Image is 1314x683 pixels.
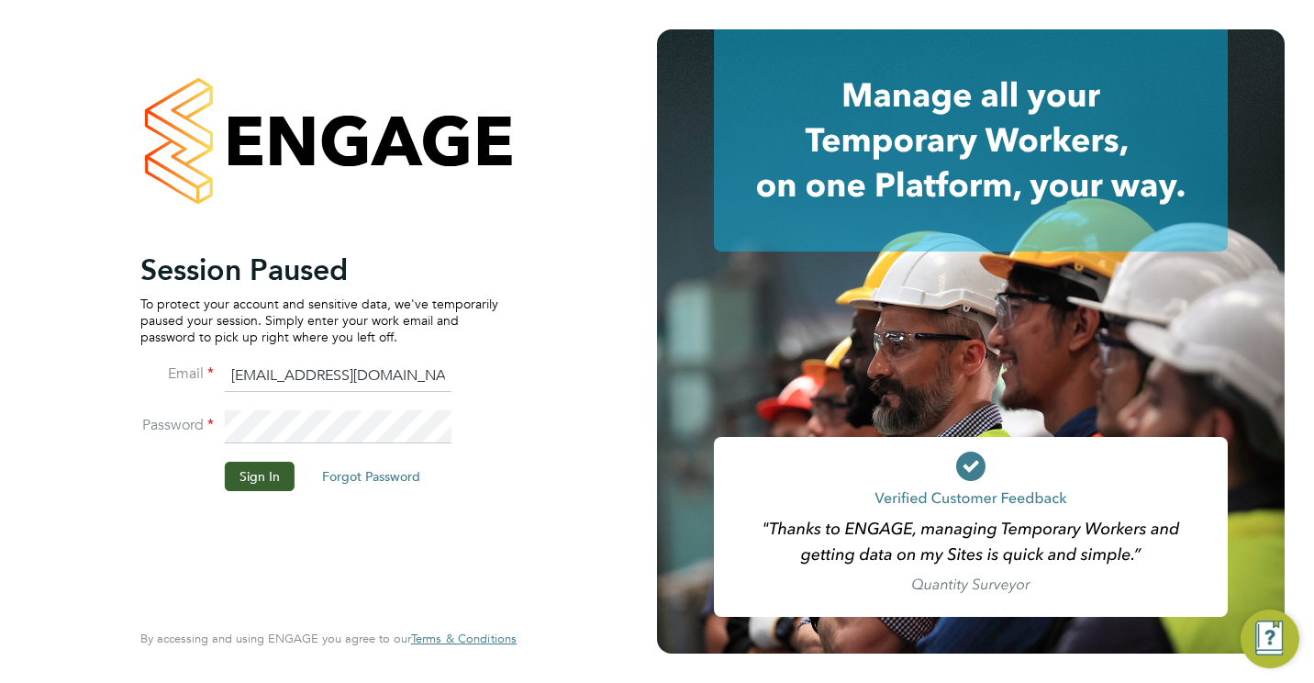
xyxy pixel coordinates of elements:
button: Forgot Password [307,462,435,491]
a: Terms & Conditions [411,632,517,646]
h2: Session Paused [140,252,498,288]
button: Engage Resource Center [1241,610,1299,668]
p: To protect your account and sensitive data, we've temporarily paused your session. Simply enter y... [140,296,498,346]
button: Sign In [225,462,295,491]
label: Email [140,364,214,384]
input: Enter your work email... [225,360,451,393]
label: Password [140,416,214,435]
span: By accessing and using ENGAGE you agree to our [140,631,517,646]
